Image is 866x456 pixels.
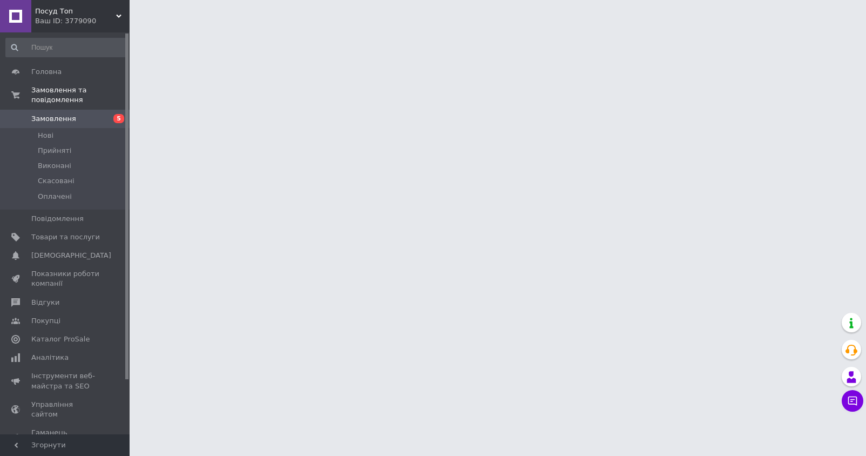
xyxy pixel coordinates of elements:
span: Повідомлення [31,214,84,224]
span: Посуд Топ [35,6,116,16]
span: [DEMOGRAPHIC_DATA] [31,251,111,260]
input: Пошук [5,38,127,57]
span: Прийняті [38,146,71,156]
span: Каталог ProSale [31,334,90,344]
div: Ваш ID: 3779090 [35,16,130,26]
span: Гаманець компанії [31,428,100,447]
span: Управління сайтом [31,400,100,419]
span: Замовлення та повідомлення [31,85,130,105]
span: Виконані [38,161,71,171]
span: Оплачені [38,192,72,202]
span: Покупці [31,316,60,326]
span: Аналітика [31,353,69,363]
span: Показники роботи компанії [31,269,100,289]
span: Інструменти веб-майстра та SEO [31,371,100,391]
span: Нові [38,131,53,140]
span: 5 [113,114,124,123]
button: Чат з покупцем [842,390,863,412]
span: Відгуки [31,298,59,307]
span: Скасовані [38,176,75,186]
span: Замовлення [31,114,76,124]
span: Товари та послуги [31,232,100,242]
span: Головна [31,67,62,77]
